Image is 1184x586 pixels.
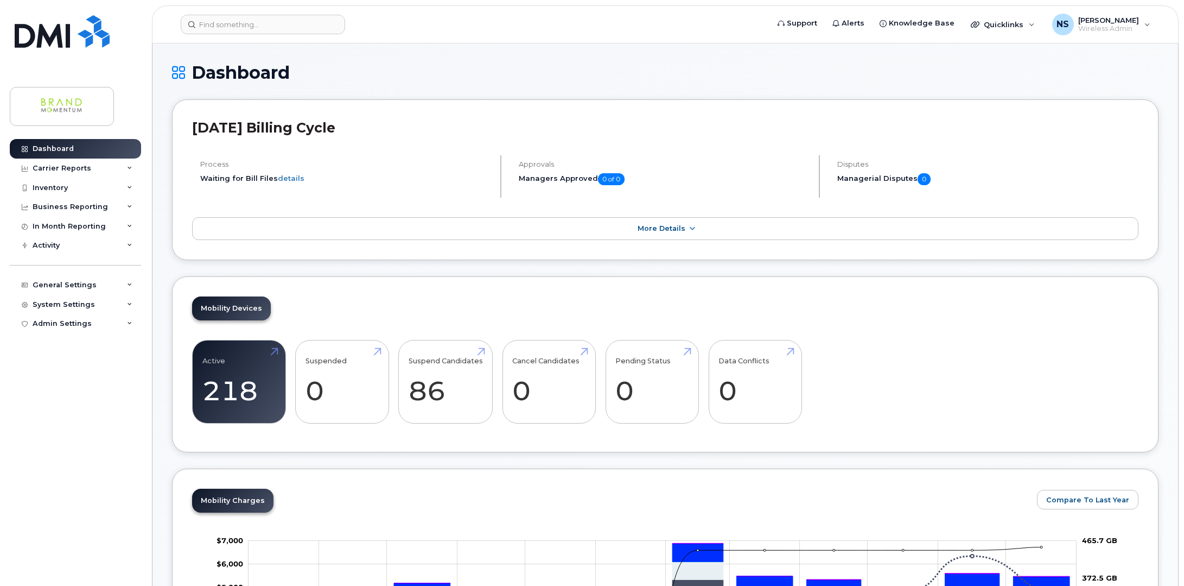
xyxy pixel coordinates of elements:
[638,224,685,232] span: More Details
[217,535,243,544] g: $0
[519,160,810,168] h4: Approvals
[217,559,243,568] tspan: $6,000
[202,346,276,418] a: Active 218
[1082,535,1117,544] tspan: 465.7 GB
[1082,573,1117,582] tspan: 372.5 GB
[598,173,625,185] span: 0 of 0
[305,346,379,418] a: Suspended 0
[192,119,1138,136] h2: [DATE] Billing Cycle
[278,174,304,182] a: details
[200,173,491,184] li: Waiting for Bill Files
[512,346,585,418] a: Cancel Candidates 0
[192,489,273,513] a: Mobility Charges
[1046,495,1129,505] span: Compare To Last Year
[409,346,483,418] a: Suspend Candidates 86
[172,63,1158,82] h1: Dashboard
[192,297,271,320] a: Mobility Devices
[718,346,792,418] a: Data Conflicts 0
[837,160,1138,168] h4: Disputes
[918,173,931,185] span: 0
[837,173,1138,185] h5: Managerial Disputes
[519,173,810,185] h5: Managers Approved
[217,535,243,544] tspan: $7,000
[615,346,689,418] a: Pending Status 0
[200,160,491,168] h4: Process
[217,559,243,568] g: $0
[1037,490,1138,509] button: Compare To Last Year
